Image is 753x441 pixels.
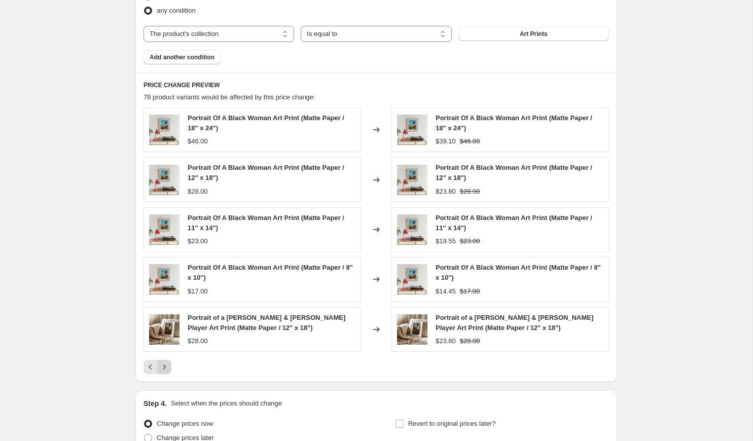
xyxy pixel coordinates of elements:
div: $28.00 [188,336,208,346]
div: $23.00 [188,236,208,246]
strike: $28.00 [460,336,480,346]
strike: $28.00 [460,187,480,197]
span: Portrait of a [PERSON_NAME] & [PERSON_NAME] Player Art Print (Matte Paper / 12" x 18") [436,314,593,332]
img: NKTPD2105_IMG3_80x.jpg [397,264,427,295]
h2: Step 4. [144,398,167,409]
span: Portrait Of A Black Woman Art Print (Matte Paper / 11" x 14") [436,214,592,232]
span: Add another condition [150,53,214,61]
strike: $46.00 [460,136,480,146]
span: Portrait Of A Black Woman Art Print (Matte Paper / 11" x 14") [188,214,344,232]
div: $23.80 [436,187,456,197]
span: Portrait Of A Black Woman Art Print (Matte Paper / 18" x 24") [188,114,344,132]
button: Previous [144,360,158,374]
div: $14.45 [436,286,456,297]
p: Select when the prices should change [171,398,282,409]
span: Revert to original prices later? [408,420,496,427]
img: NKTPD2105_IMG3_80x.jpg [149,115,180,145]
div: $46.00 [188,136,208,146]
span: Art Prints [520,30,548,38]
span: 78 product variants would be affected by this price change: [144,93,315,101]
span: Portrait Of A Black Woman Art Print (Matte Paper / 12" x 18") [436,164,592,181]
button: Next [157,360,171,374]
div: $39.10 [436,136,456,146]
button: Add another condition [144,50,221,64]
span: Portrait Of A Black Woman Art Print (Matte Paper / 12" x 18") [188,164,344,181]
img: NKTPD2105_IMG3_80x.jpg [397,115,427,145]
img: NKTPD2105_IMG3_80x.jpg [149,165,180,195]
div: $23.80 [436,336,456,346]
span: Portrait Of A Black Woman Art Print (Matte Paper / 8" x 10") [436,264,601,281]
img: NKTPD2105_IMG3_80x.jpg [397,165,427,195]
img: NKTPD2106_IMG3_80x.jpg [149,314,180,345]
strike: $23.00 [460,236,480,246]
img: NKTPD2105_IMG3_80x.jpg [397,214,427,245]
nav: Pagination [144,360,171,374]
div: $17.00 [188,286,208,297]
span: Portrait of a [PERSON_NAME] & [PERSON_NAME] Player Art Print (Matte Paper / 12" x 18") [188,314,345,332]
strike: $17.00 [460,286,480,297]
span: Portrait Of A Black Woman Art Print (Matte Paper / 18" x 24") [436,114,592,132]
span: Portrait Of A Black Woman Art Print (Matte Paper / 8" x 10") [188,264,353,281]
button: Art Prints [458,27,609,41]
img: NKTPD2105_IMG3_80x.jpg [149,264,180,295]
span: any condition [157,7,196,14]
img: NKTPD2105_IMG3_80x.jpg [149,214,180,245]
img: NKTPD2106_IMG3_80x.jpg [397,314,427,345]
div: $28.00 [188,187,208,197]
span: Change prices now [157,420,213,427]
h6: PRICE CHANGE PREVIEW [144,81,609,89]
div: $19.55 [436,236,456,246]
